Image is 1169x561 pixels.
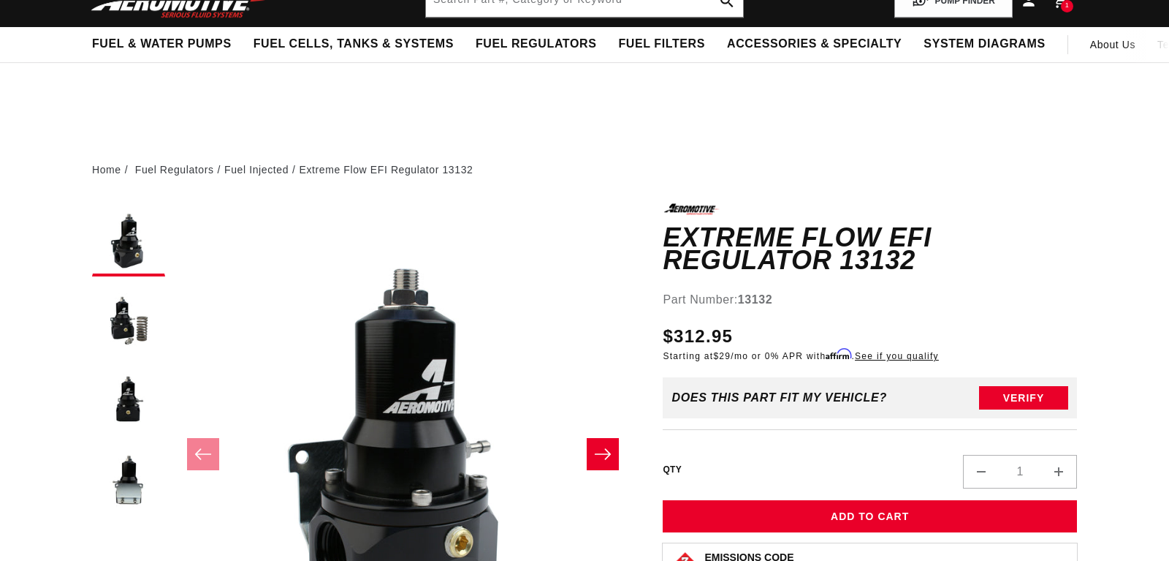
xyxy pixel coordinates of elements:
[92,284,165,357] button: Load image 2 in gallery view
[224,162,299,178] li: Fuel Injected
[476,37,596,52] span: Fuel Regulators
[671,391,887,404] div: Does This part fit My vehicle?
[187,438,219,470] button: Slide left
[92,37,232,52] span: Fuel & Water Pumps
[738,293,773,306] strong: 13132
[135,162,224,178] li: Fuel Regulators
[254,37,454,52] span: Fuel Cells, Tanks & Systems
[663,226,1077,272] h1: Extreme Flow EFI Regulator 13132
[92,445,165,518] button: Load image 4 in gallery view
[663,290,1077,309] div: Part Number:
[924,37,1045,52] span: System Diagrams
[587,438,619,470] button: Slide right
[618,37,705,52] span: Fuel Filters
[855,351,939,361] a: See if you qualify - Learn more about Affirm Financing (opens in modal)
[1090,39,1135,50] span: About Us
[92,364,165,437] button: Load image 3 in gallery view
[465,27,607,61] summary: Fuel Regulators
[243,27,465,61] summary: Fuel Cells, Tanks & Systems
[663,323,733,350] span: $312.95
[713,351,731,361] span: $29
[979,386,1068,410] button: Verify
[92,162,121,178] a: Home
[727,37,902,52] span: Accessories & Specialty
[913,27,1056,61] summary: System Diagrams
[607,27,716,61] summary: Fuel Filters
[663,464,682,476] label: QTY
[663,500,1077,533] button: Add to Cart
[663,350,938,363] p: Starting at /mo or 0% APR with .
[92,203,165,276] button: Load image 1 in gallery view
[716,27,913,61] summary: Accessories & Specialty
[300,162,473,178] li: Extreme Flow EFI Regulator 13132
[1079,27,1146,62] a: About Us
[81,27,243,61] summary: Fuel & Water Pumps
[92,162,1077,178] nav: breadcrumbs
[826,349,851,360] span: Affirm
